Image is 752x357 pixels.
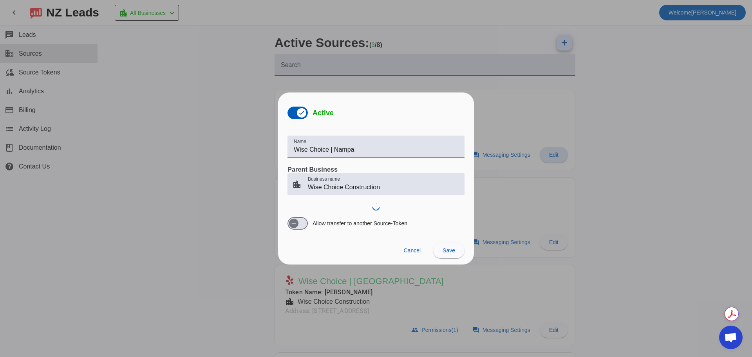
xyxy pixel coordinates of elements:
div: Open chat [719,326,743,349]
button: Cancel [397,243,427,258]
mat-icon: location_city [287,179,306,189]
h3: Parent Business [287,165,465,173]
button: Save [433,243,465,258]
mat-label: Business name [308,177,340,182]
mat-label: Name [294,139,306,144]
span: Save [443,247,455,254]
span: Active [313,109,334,117]
span: Cancel [403,247,421,254]
label: Allow transfer to another Source-Token [311,219,407,227]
